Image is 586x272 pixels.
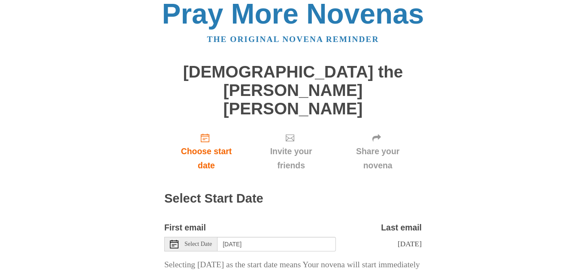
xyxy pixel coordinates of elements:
[173,144,240,173] span: Choose start date
[381,221,422,235] label: Last email
[164,221,206,235] label: First email
[164,126,248,177] a: Choose start date
[257,144,325,173] span: Invite your friends
[184,241,212,247] span: Select Date
[248,126,334,177] a: Invite your friends
[342,144,413,173] span: Share your novena
[398,239,422,248] span: [DATE]
[164,192,422,206] h2: Select Start Date
[334,126,422,177] a: Share your novena
[207,35,379,44] a: The original novena reminder
[217,237,336,251] input: Use the arrow keys to pick a date
[164,63,422,118] h1: [DEMOGRAPHIC_DATA] the [PERSON_NAME] [PERSON_NAME]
